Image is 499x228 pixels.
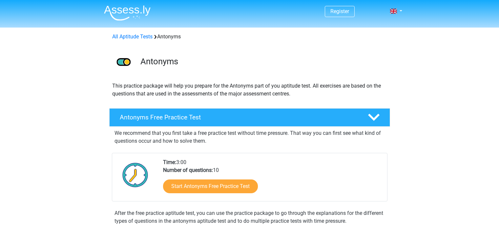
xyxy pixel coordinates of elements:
[163,179,258,193] a: Start Antonyms Free Practice Test
[114,129,385,145] p: We recommend that you first take a free practice test without time pressure. That way you can fir...
[120,114,357,121] h4: Antonyms Free Practice Test
[112,33,153,40] a: All Aptitude Tests
[140,56,385,67] h3: Antonyms
[163,167,213,173] b: Number of questions:
[104,5,151,21] img: Assessly
[112,82,387,98] p: This practice package will help you prepare for the Antonyms part of you aptitude test. All exerc...
[112,209,387,225] div: After the free practice aptitude test, you can use the practice package to go through the explana...
[110,33,390,41] div: Antonyms
[119,158,152,191] img: Clock
[107,108,393,127] a: Antonyms Free Practice Test
[330,8,349,14] a: Register
[110,49,137,76] img: antonyms
[163,159,176,165] b: Time:
[158,158,387,201] div: 3:00 10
